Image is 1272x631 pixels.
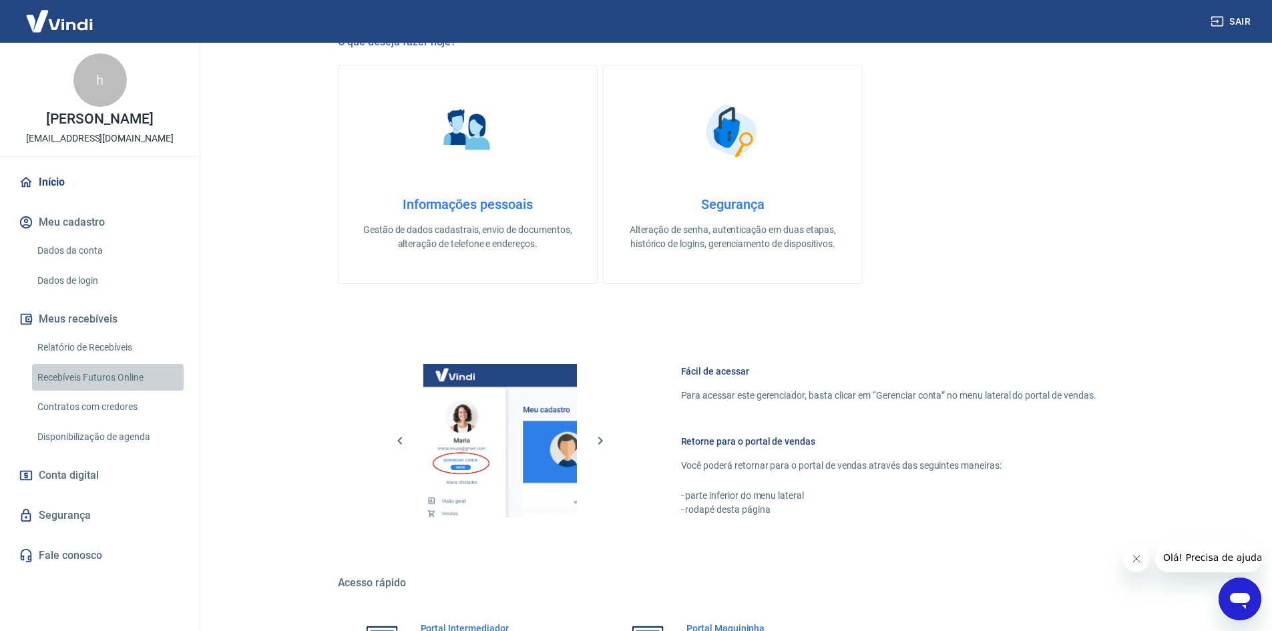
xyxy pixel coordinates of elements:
a: Informações pessoaisInformações pessoaisGestão de dados cadastrais, envio de documentos, alteraçã... [338,65,598,284]
img: Imagem da dashboard mostrando o botão de gerenciar conta na sidebar no lado esquerdo [423,364,577,517]
button: Meu cadastro [16,208,184,237]
a: Contratos com credores [32,393,184,421]
a: Dados da conta [32,237,184,264]
button: Meus recebíveis [16,304,184,334]
p: Gestão de dados cadastrais, envio de documentos, alteração de telefone e endereços. [360,223,576,251]
h6: Fácil de acessar [681,365,1096,378]
iframe: Fechar mensagem [1123,546,1150,572]
img: Vindi [16,1,103,41]
a: Fale conosco [16,541,184,570]
h6: Retorne para o portal de vendas [681,435,1096,448]
p: - parte inferior do menu lateral [681,489,1096,503]
span: Conta digital [39,466,99,485]
p: Alteração de senha, autenticação em duas etapas, histórico de logins, gerenciamento de dispositivos. [625,223,841,251]
p: [EMAIL_ADDRESS][DOMAIN_NAME] [26,132,174,146]
a: Início [16,168,184,197]
a: Disponibilização de agenda [32,423,184,451]
iframe: Botão para abrir a janela de mensagens [1219,578,1261,620]
iframe: Mensagem da empresa [1155,543,1261,572]
p: [PERSON_NAME] [46,112,153,126]
a: Conta digital [16,461,184,490]
img: Segurança [699,97,766,164]
div: h [73,53,127,107]
p: Você poderá retornar para o portal de vendas através das seguintes maneiras: [681,459,1096,473]
a: Dados de login [32,267,184,294]
a: Relatório de Recebíveis [32,334,184,361]
a: SegurançaSegurançaAlteração de senha, autenticação em duas etapas, histórico de logins, gerenciam... [603,65,863,284]
img: Informações pessoais [434,97,501,164]
p: - rodapé desta página [681,503,1096,517]
a: Segurança [16,501,184,530]
a: Recebíveis Futuros Online [32,364,184,391]
h4: Segurança [625,196,841,212]
button: Sair [1208,9,1256,34]
span: Olá! Precisa de ajuda? [8,9,112,20]
p: Para acessar este gerenciador, basta clicar em “Gerenciar conta” no menu lateral do portal de ven... [681,389,1096,403]
h4: Informações pessoais [360,196,576,212]
h5: Acesso rápido [338,576,1128,590]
